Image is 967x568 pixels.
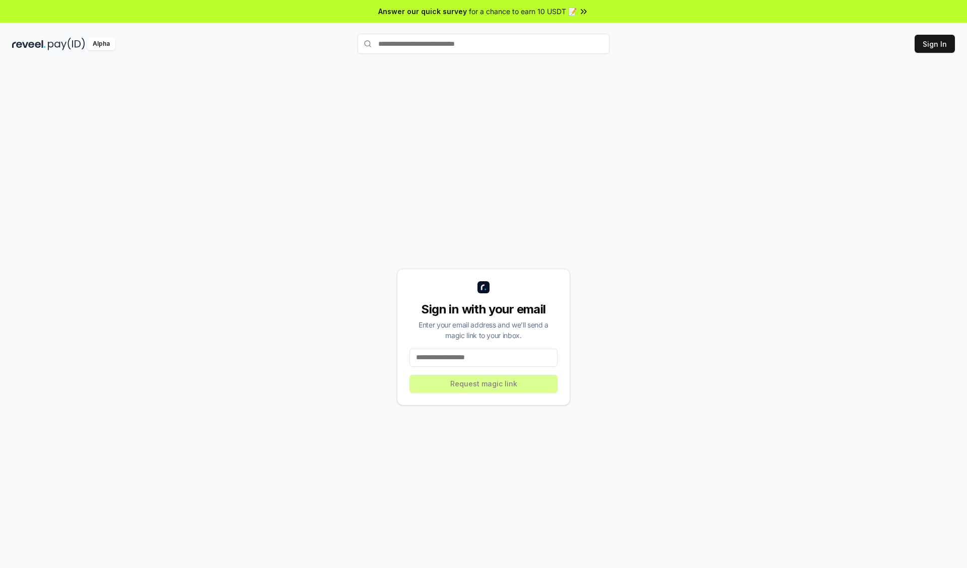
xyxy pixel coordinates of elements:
img: reveel_dark [12,38,46,50]
img: pay_id [48,38,85,50]
button: Sign In [915,35,955,53]
div: Enter your email address and we’ll send a magic link to your inbox. [409,319,558,341]
span: Answer our quick survey [378,6,467,17]
img: logo_small [477,281,490,293]
div: Sign in with your email [409,301,558,317]
div: Alpha [87,38,115,50]
span: for a chance to earn 10 USDT 📝 [469,6,577,17]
